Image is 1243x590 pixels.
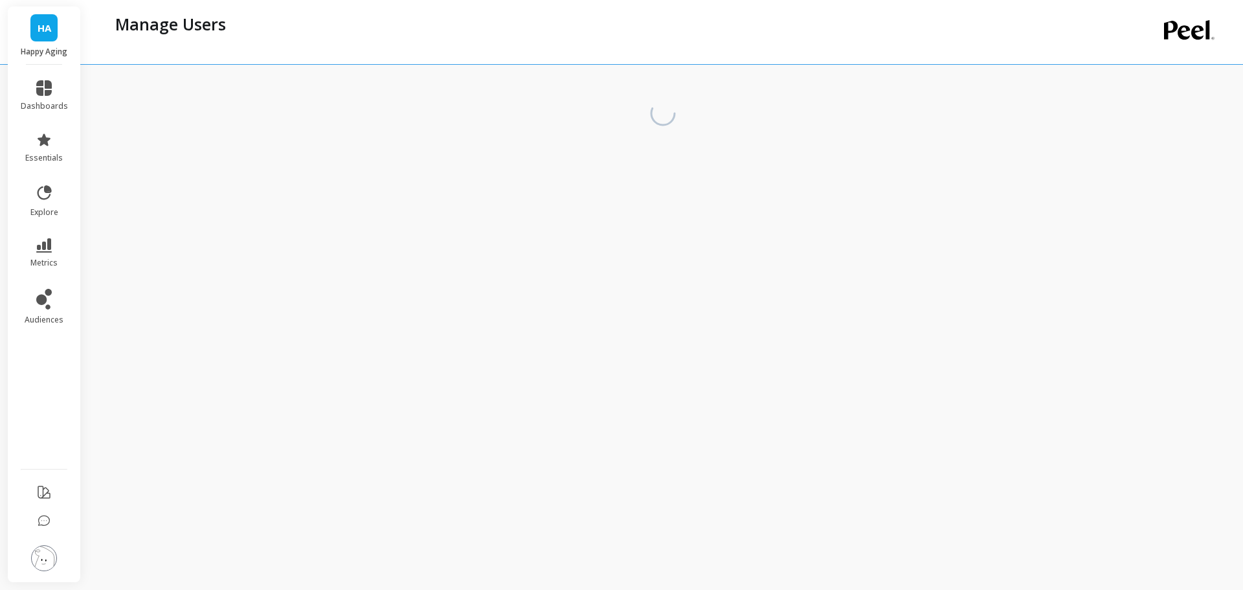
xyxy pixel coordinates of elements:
span: explore [30,207,58,218]
span: audiences [25,315,63,325]
p: Manage Users [115,13,226,35]
span: essentials [25,153,63,163]
span: dashboards [21,101,68,111]
span: HA [38,21,51,36]
img: profile picture [31,545,57,571]
span: metrics [30,258,58,268]
p: Happy Aging [21,47,68,57]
